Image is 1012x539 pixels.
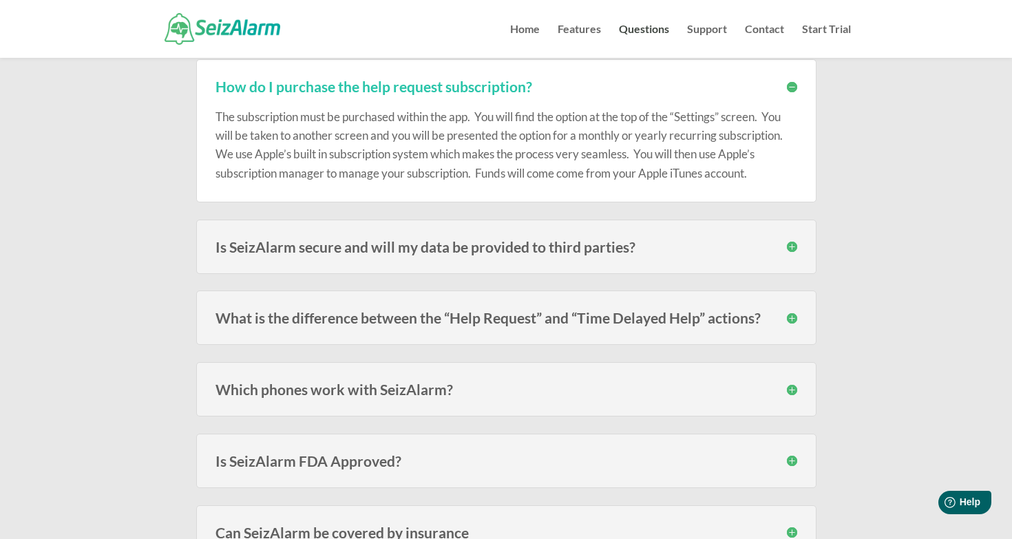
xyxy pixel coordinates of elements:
[745,24,784,58] a: Contact
[510,24,540,58] a: Home
[215,382,797,397] h3: Which phones work with SeizAlarm?
[687,24,727,58] a: Support
[215,310,797,325] h3: What is the difference between the “Help Request” and “Time Delayed Help” actions?
[215,240,797,254] h3: Is SeizAlarm secure and will my data be provided to third parties?
[215,107,797,182] p: The subscription must be purchased within the app. You will find the option at the top of the “Se...
[889,485,997,524] iframe: Help widget launcher
[215,454,797,468] h3: Is SeizAlarm FDA Approved?
[619,24,669,58] a: Questions
[558,24,601,58] a: Features
[215,79,797,94] h3: How do I purchase the help request subscription?
[802,24,851,58] a: Start Trial
[165,13,281,44] img: SeizAlarm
